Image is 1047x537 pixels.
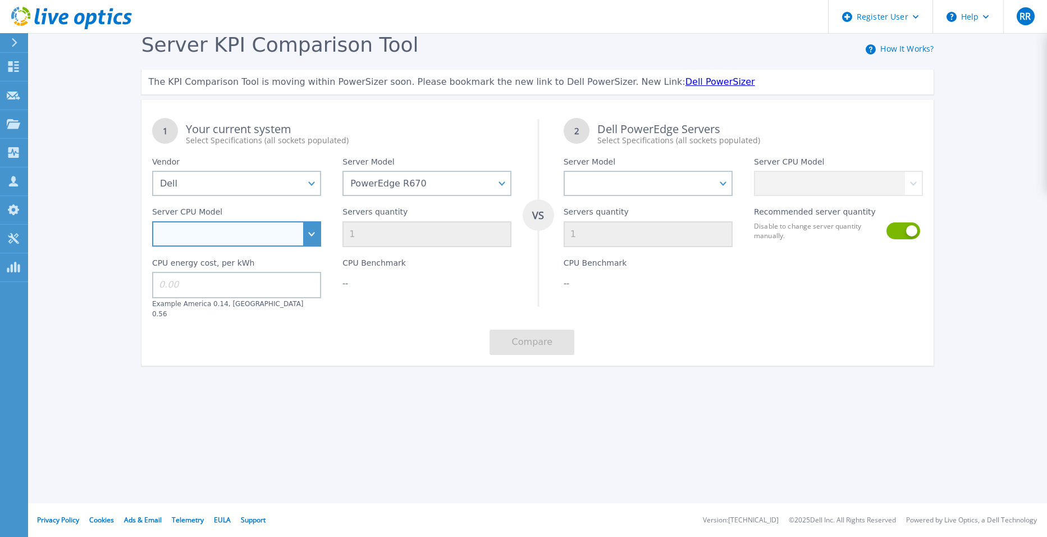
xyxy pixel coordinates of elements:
li: Powered by Live Optics, a Dell Technology [906,517,1037,524]
a: EULA [214,515,231,525]
label: Server CPU Model [754,157,824,171]
label: Server Model [564,157,615,171]
label: Disable to change server quantity manually. [754,221,880,240]
input: 0.00 [152,272,321,298]
label: Example America 0.14, [GEOGRAPHIC_DATA] 0.56 [152,300,304,318]
a: Privacy Policy [37,515,79,525]
tspan: VS [532,208,544,222]
li: Version: [TECHNICAL_ID] [703,517,779,524]
span: The KPI Comparison Tool is moving within PowerSizer soon. Please bookmark the new link to Dell Po... [148,76,685,87]
a: Support [241,515,266,525]
a: Cookies [89,515,114,525]
label: Vendor [152,157,180,171]
a: How It Works? [880,43,934,54]
span: Server KPI Comparison Tool [141,33,419,56]
label: CPU Benchmark [342,258,406,272]
label: Server Model [342,157,394,171]
div: Select Specifications (all sockets populated) [597,135,923,146]
div: Dell PowerEdge Servers [597,124,923,146]
label: CPU energy cost, per kWh [152,258,255,272]
div: Your current system [186,124,511,146]
li: © 2025 Dell Inc. All Rights Reserved [789,517,896,524]
button: Compare [490,330,574,355]
a: Ads & Email [124,515,162,525]
label: Servers quantity [564,207,629,221]
tspan: 2 [574,125,579,136]
div: Select Specifications (all sockets populated) [186,135,511,146]
div: -- [342,277,511,289]
label: Recommended server quantity [754,207,876,221]
span: RR [1019,12,1031,21]
tspan: 1 [163,125,168,136]
a: Telemetry [172,515,204,525]
a: Dell PowerSizer [685,76,755,87]
label: Server CPU Model [152,207,222,221]
label: Servers quantity [342,207,408,221]
label: CPU Benchmark [564,258,627,272]
div: -- [564,277,733,289]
